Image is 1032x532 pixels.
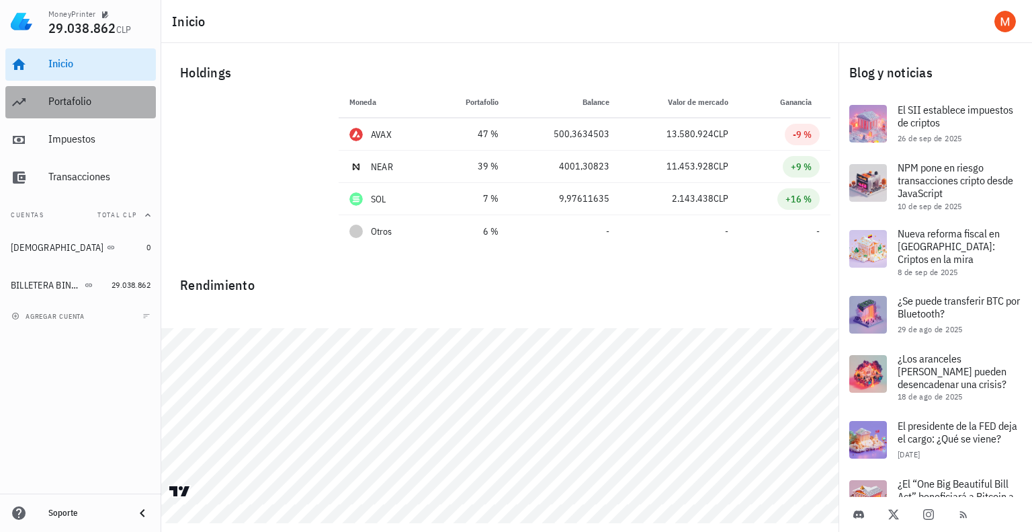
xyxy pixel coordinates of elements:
[898,161,1013,200] span: NPM pone en riesgo transacciones cripto desde JavaScript
[838,153,1032,219] a: NPM pone en riesgo transacciones cripto desde JavaScript 10 de sep de 2025
[898,391,963,402] span: 18 de ago de 2025
[443,127,499,141] div: 47 %
[666,160,714,172] span: 11.453.928
[5,161,156,194] a: Transacciones
[898,324,963,334] span: 29 de ago de 2025
[48,95,150,108] div: Portafolio
[898,227,1000,266] span: Nueva reforma fiscal en [GEOGRAPHIC_DATA]: Criptos en la mira
[443,225,499,239] div: 6 %
[898,352,1006,391] span: ¿Los aranceles [PERSON_NAME] pueden desencadenar una crisis?
[48,19,116,37] span: 29.038.862
[994,11,1016,32] div: avatar
[838,219,1032,285] a: Nueva reforma fiscal en [GEOGRAPHIC_DATA]: Criptos en la mira 8 de sep de 2025
[339,86,432,118] th: Moneda
[5,231,156,264] a: [DEMOGRAPHIC_DATA] 0
[5,124,156,156] a: Impuestos
[780,97,820,107] span: Ganancia
[620,86,739,118] th: Valor de mercado
[432,86,510,118] th: Portafolio
[371,225,392,239] span: Otros
[838,285,1032,344] a: ¿Se puede transferir BTC por Bluetooth? 29 de ago de 2025
[520,127,609,141] div: 500,3634503
[5,199,156,231] button: CuentasTotal CLP
[349,192,363,206] div: SOL-icon
[371,128,392,141] div: AVAX
[48,57,150,70] div: Inicio
[168,485,191,498] a: Charting by TradingView
[11,11,32,32] img: LedgiFi
[11,242,104,254] div: [DEMOGRAPHIC_DATA]
[116,24,132,36] span: CLP
[666,128,714,140] span: 13.580.924
[172,11,211,32] h1: Inicio
[371,192,386,206] div: SOL
[349,160,363,174] div: NEAR-icon
[8,309,91,323] button: agregar cuenta
[509,86,619,118] th: Balance
[714,192,728,204] span: CLP
[48,132,150,145] div: Impuestos
[48,170,150,183] div: Transacciones
[520,192,609,206] div: 9,97611635
[5,86,156,118] a: Portafolio
[349,128,363,141] div: AVAX-icon
[5,48,156,81] a: Inicio
[898,267,957,277] span: 8 de sep de 2025
[146,242,150,252] span: 0
[898,103,1013,129] span: El SII establece impuestos de criptos
[11,280,82,291] div: BILLETERA BINANCE
[672,192,714,204] span: 2.143.438
[838,94,1032,153] a: El SII establece impuestos de criptos 26 de sep de 2025
[97,211,137,219] span: Total CLP
[371,160,393,174] div: NEAR
[838,51,1032,94] div: Blog y noticias
[169,264,830,296] div: Rendimiento
[898,133,962,143] span: 26 de sep de 2025
[606,225,609,237] span: -
[838,344,1032,410] a: ¿Los aranceles [PERSON_NAME] pueden desencadenar una crisis? 18 de ago de 2025
[14,312,85,321] span: agregar cuenta
[725,225,728,237] span: -
[5,269,156,301] a: BILLETERA BINANCE 29.038.862
[48,508,124,519] div: Soporte
[898,294,1020,320] span: ¿Se puede transferir BTC por Bluetooth?
[714,128,728,140] span: CLP
[793,128,812,141] div: -9 %
[520,159,609,174] div: 4001,30823
[112,280,150,290] span: 29.038.862
[791,160,812,174] div: +9 %
[169,51,830,94] div: Holdings
[443,159,499,174] div: 39 %
[785,192,812,206] div: +16 %
[714,160,728,172] span: CLP
[816,225,820,237] span: -
[443,192,499,206] div: 7 %
[898,201,962,211] span: 10 de sep de 2025
[48,9,96,20] div: MoneyPrinter
[838,410,1032,469] a: El presidente de la FED deja el cargo: ¿Qué se viene? [DATE]
[898,419,1017,445] span: El presidente de la FED deja el cargo: ¿Qué se viene?
[898,449,920,459] span: [DATE]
